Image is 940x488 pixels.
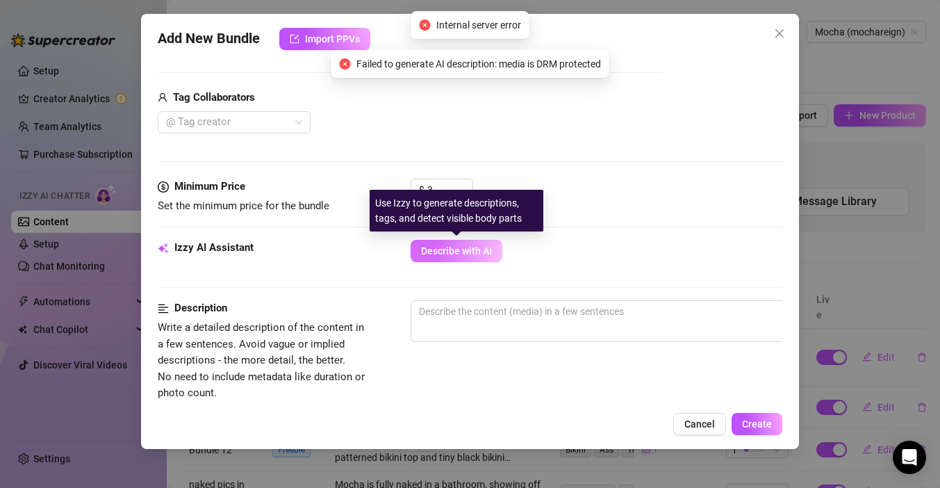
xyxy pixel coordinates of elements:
span: Close [768,28,791,39]
strong: Tag Collaborators [173,91,255,104]
span: Add New Bundle [158,28,260,50]
span: close [774,28,785,39]
span: dollar [158,179,169,195]
strong: Izzy AI Assistant [174,241,254,254]
span: align-left [158,300,169,317]
span: close-circle [420,19,431,31]
span: Import PPVs [305,33,360,44]
div: Open Intercom Messenger [893,441,926,474]
button: Import PPVs [279,28,370,50]
span: Write a detailed description of the content in a few sentences. Avoid vague or implied descriptio... [158,321,365,399]
button: Create [732,413,782,435]
span: user [158,90,167,106]
span: Failed to generate AI description: media is DRM protected [356,56,601,72]
span: close-circle [340,58,351,70]
button: Describe with AI [411,240,502,262]
span: Set the minimum price for the bundle [158,200,329,212]
span: Cancel [684,418,715,430]
button: Cancel [673,413,726,435]
span: Create [742,418,772,430]
span: import [290,34,299,44]
button: Close [768,22,791,44]
div: Use Izzy to generate descriptions, tags, and detect visible body parts [370,190,543,231]
strong: Minimum Price [174,180,245,193]
strong: Description [174,302,227,314]
span: Describe with AI [421,245,492,257]
span: Internal server error [436,17,521,33]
